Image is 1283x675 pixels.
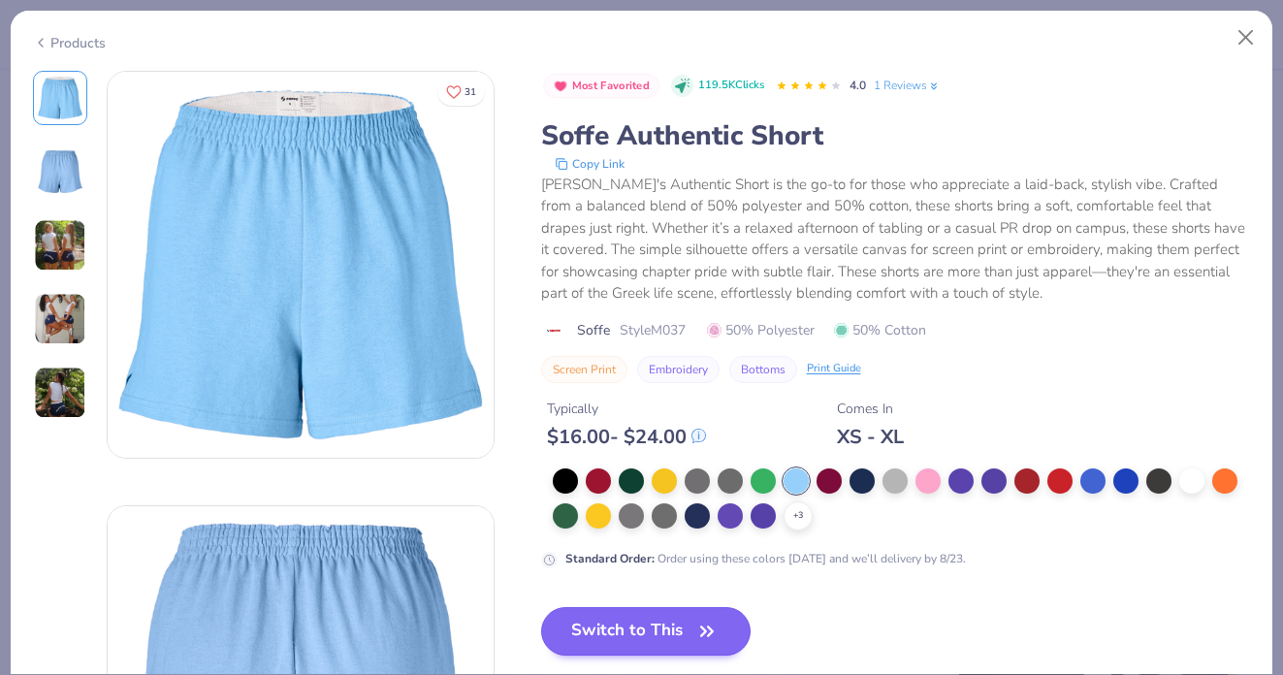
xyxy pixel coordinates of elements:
img: Front [108,72,494,458]
span: Soffe [577,320,610,340]
div: 4.0 Stars [776,71,842,102]
span: Most Favorited [572,80,650,91]
div: Typically [547,399,706,419]
div: Products [33,33,106,53]
span: 50% Cotton [834,320,926,340]
button: Like [437,78,485,106]
div: Order using these colors [DATE] and we’ll delivery by 8/23. [565,550,966,567]
div: Print Guide [807,361,861,377]
button: Switch to This [541,607,752,656]
span: Style M037 [620,320,686,340]
img: User generated content [34,367,86,419]
button: copy to clipboard [549,154,630,174]
span: 4.0 [850,78,866,93]
span: 31 [465,87,476,97]
div: XS - XL [837,425,904,449]
img: Back [37,148,83,195]
img: User generated content [34,293,86,345]
div: Comes In [837,399,904,419]
img: User generated content [34,219,86,272]
button: Close [1228,19,1265,56]
button: Badge Button [543,74,660,99]
div: Soffe Authentic Short [541,117,1251,154]
button: Embroidery [637,356,720,383]
a: 1 Reviews [874,77,941,94]
span: 119.5K Clicks [698,78,764,94]
div: $ 16.00 - $ 24.00 [547,425,706,449]
button: Screen Print [541,356,627,383]
span: + 3 [793,509,803,523]
div: [PERSON_NAME]'s Authentic Short is the go-to for those who appreciate a laid-back, stylish vibe. ... [541,174,1251,305]
img: Most Favorited sort [553,79,568,94]
img: brand logo [541,323,567,338]
span: 50% Polyester [707,320,815,340]
strong: Standard Order : [565,551,655,566]
button: Bottoms [729,356,797,383]
img: Front [37,75,83,121]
